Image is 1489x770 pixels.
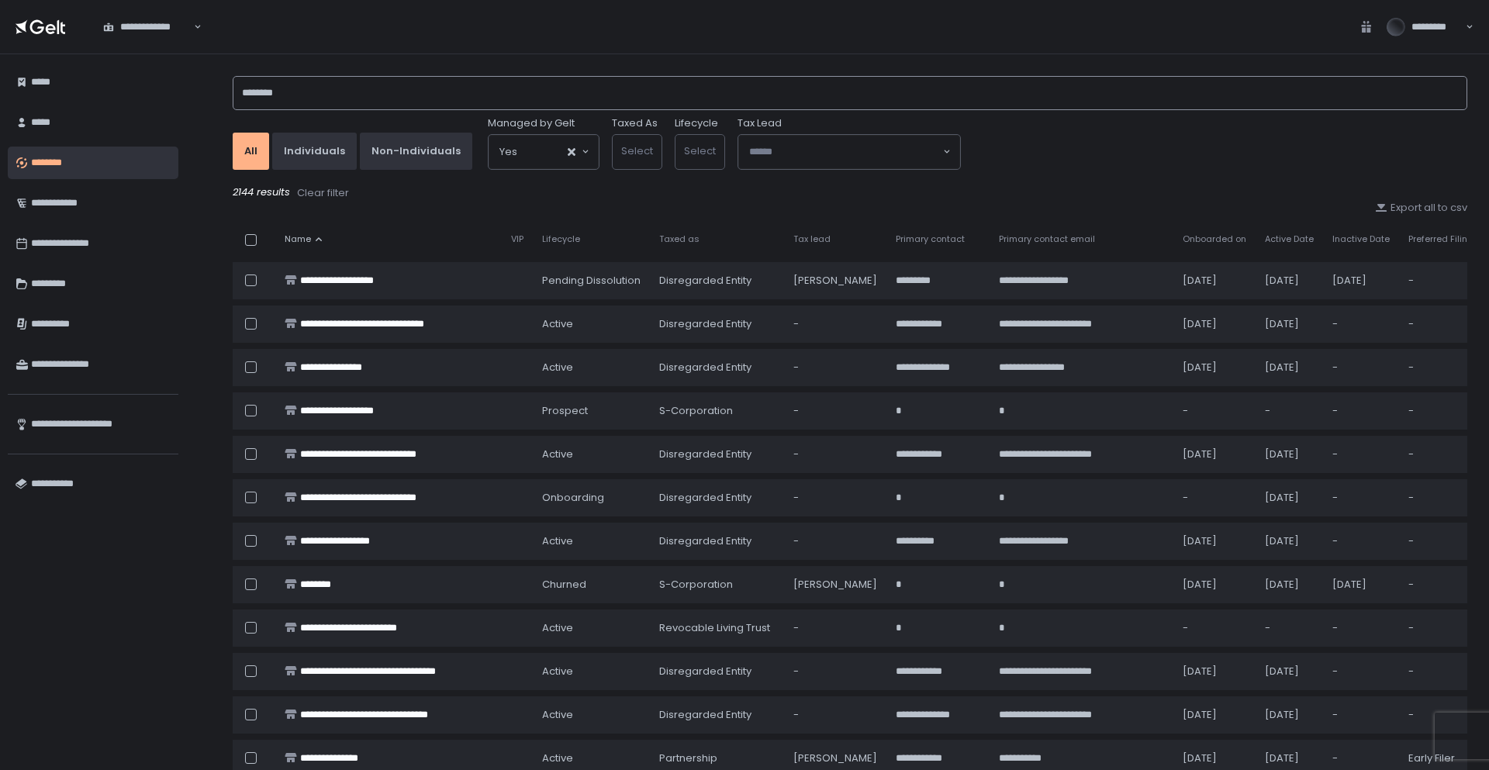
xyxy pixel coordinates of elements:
[1265,274,1314,288] div: [DATE]
[659,491,775,505] div: Disregarded Entity
[1408,708,1473,722] div: -
[1265,233,1314,245] span: Active Date
[542,751,573,765] span: active
[360,133,472,170] button: Non-Individuals
[1265,534,1314,548] div: [DATE]
[659,708,775,722] div: Disregarded Entity
[511,233,523,245] span: VIP
[1265,404,1314,418] div: -
[1332,534,1390,548] div: -
[793,578,877,592] div: [PERSON_NAME]
[1183,404,1246,418] div: -
[542,491,604,505] span: onboarding
[1265,447,1314,461] div: [DATE]
[1183,665,1246,678] div: [DATE]
[1408,491,1473,505] div: -
[659,447,775,461] div: Disregarded Entity
[1408,233,1473,245] span: Preferred Filing
[1375,201,1467,215] div: Export all to csv
[659,404,775,418] div: S-Corporation
[1408,404,1473,418] div: -
[1332,233,1390,245] span: Inactive Date
[1183,491,1246,505] div: -
[659,317,775,331] div: Disregarded Entity
[793,317,877,331] div: -
[659,665,775,678] div: Disregarded Entity
[1265,578,1314,592] div: [DATE]
[371,144,461,158] div: Non-Individuals
[749,144,941,160] input: Search for option
[1265,708,1314,722] div: [DATE]
[1265,491,1314,505] div: [DATE]
[659,621,775,635] div: Revocable Living Trust
[1265,665,1314,678] div: [DATE]
[542,447,573,461] span: active
[542,621,573,635] span: active
[499,144,517,160] span: Yes
[659,751,775,765] div: Partnership
[659,534,775,548] div: Disregarded Entity
[1408,665,1473,678] div: -
[233,185,1467,201] div: 2144 results
[93,11,202,43] div: Search for option
[1408,751,1473,765] div: Early Filer
[285,233,311,245] span: Name
[297,186,349,200] div: Clear filter
[284,144,345,158] div: Individuals
[488,116,575,130] span: Managed by Gelt
[1183,578,1246,592] div: [DATE]
[542,274,641,288] span: pending Dissolution
[659,361,775,375] div: Disregarded Entity
[793,708,877,722] div: -
[793,751,877,765] div: [PERSON_NAME]
[1408,361,1473,375] div: -
[1332,578,1390,592] div: [DATE]
[568,148,575,156] button: Clear Selected
[793,404,877,418] div: -
[542,534,573,548] span: active
[1183,751,1246,765] div: [DATE]
[517,144,566,160] input: Search for option
[793,491,877,505] div: -
[659,274,775,288] div: Disregarded Entity
[1332,491,1390,505] div: -
[738,135,960,169] div: Search for option
[896,233,965,245] span: Primary contact
[296,185,350,201] button: Clear filter
[1408,447,1473,461] div: -
[793,621,877,635] div: -
[1332,317,1390,331] div: -
[233,133,269,170] button: All
[1332,621,1390,635] div: -
[1408,578,1473,592] div: -
[489,135,599,169] div: Search for option
[1265,361,1314,375] div: [DATE]
[1183,361,1246,375] div: [DATE]
[542,708,573,722] span: active
[675,116,718,130] label: Lifecycle
[793,361,877,375] div: -
[1332,404,1390,418] div: -
[793,447,877,461] div: -
[1183,447,1246,461] div: [DATE]
[1265,751,1314,765] div: [DATE]
[1265,621,1314,635] div: -
[1408,317,1473,331] div: -
[1332,274,1390,288] div: [DATE]
[793,274,877,288] div: [PERSON_NAME]
[1332,708,1390,722] div: -
[542,665,573,678] span: active
[272,133,357,170] button: Individuals
[793,233,831,245] span: Tax lead
[1408,621,1473,635] div: -
[1183,621,1246,635] div: -
[1332,361,1390,375] div: -
[659,233,700,245] span: Taxed as
[612,116,658,130] label: Taxed As
[793,665,877,678] div: -
[244,144,257,158] div: All
[659,578,775,592] div: S-Corporation
[1183,708,1246,722] div: [DATE]
[1183,534,1246,548] div: [DATE]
